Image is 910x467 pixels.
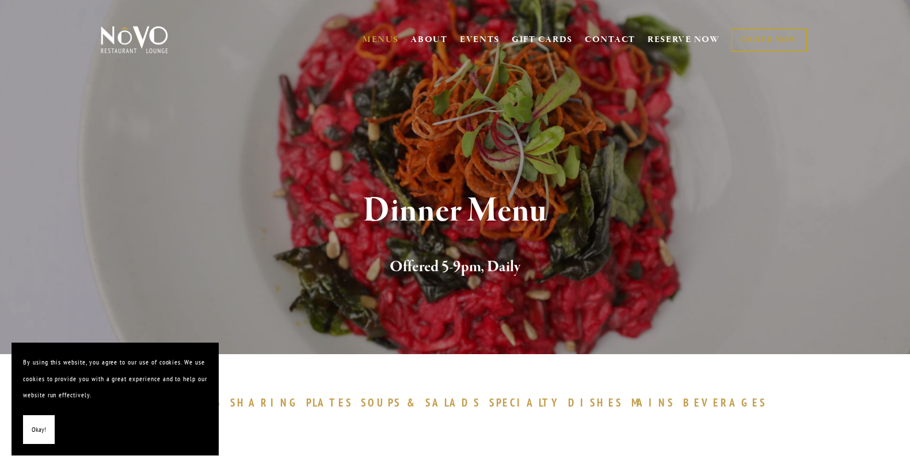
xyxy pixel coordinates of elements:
span: BEVERAGES [683,396,767,409]
h1: Dinner Menu [120,192,791,230]
p: By using this website, you agree to our use of cookies. We use cookies to provide you with a grea... [23,354,207,404]
span: SPECIALTY [489,396,563,409]
a: RESERVE NOW [648,29,720,51]
img: Novo Restaurant &amp; Lounge [98,25,170,54]
span: & [407,396,420,409]
a: MENUS [363,34,399,45]
a: ORDER NOW [731,28,806,52]
span: PLATES [306,396,353,409]
a: SPECIALTYDISHES [489,396,629,409]
span: Okay! [32,422,46,438]
span: MAINS [631,396,675,409]
a: GIFT CARDS [512,29,573,51]
a: BEVERAGES [683,396,773,409]
span: DISHES [568,396,623,409]
a: ABOUT [410,34,448,45]
span: SALADS [425,396,481,409]
section: Cookie banner [12,343,219,455]
a: SOUPS&SALADS [361,396,486,409]
h2: Offered 5-9pm, Daily [120,255,791,279]
a: EVENTS [460,34,500,45]
a: MAINS [631,396,680,409]
a: SHARINGPLATES [230,396,358,409]
button: Okay! [23,415,55,445]
a: CONTACT [585,29,635,51]
span: SHARING [230,396,300,409]
span: SOUPS [361,396,401,409]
